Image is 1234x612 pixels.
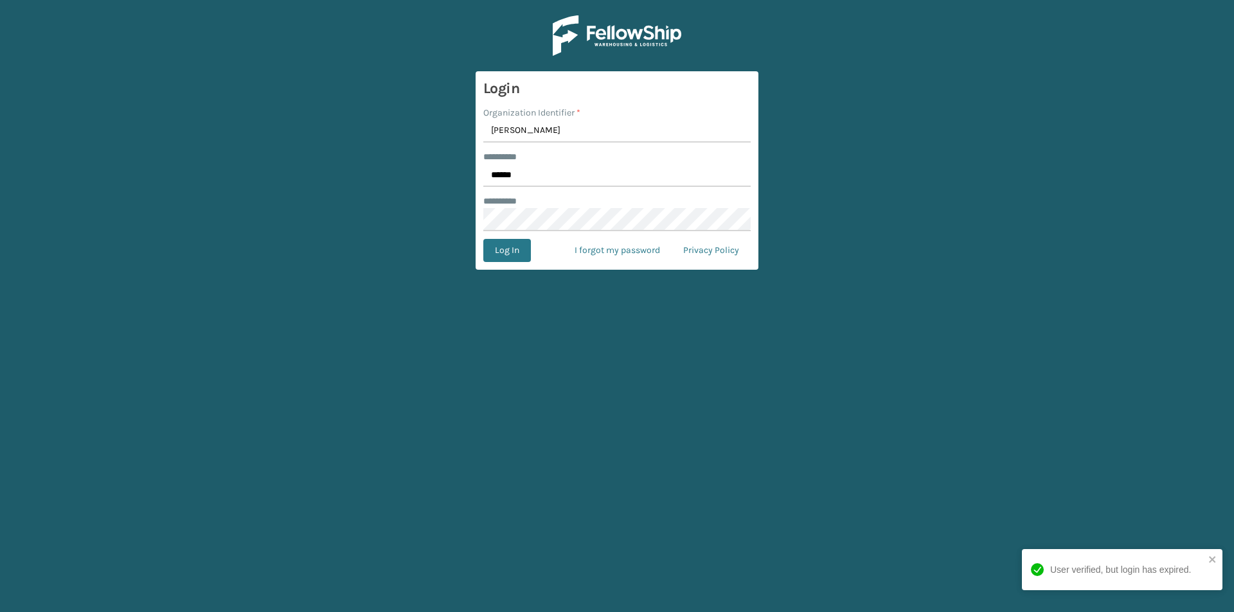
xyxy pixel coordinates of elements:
[1208,554,1217,566] button: close
[672,239,751,262] a: Privacy Policy
[553,15,681,56] img: Logo
[1050,563,1191,577] div: User verified, but login has expired.
[483,106,580,119] label: Organization Identifier
[483,239,531,262] button: Log In
[483,79,751,98] h3: Login
[563,239,672,262] a: I forgot my password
